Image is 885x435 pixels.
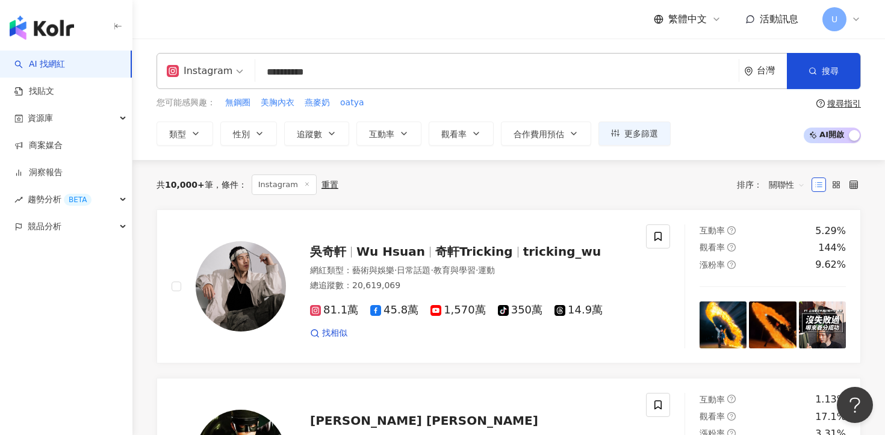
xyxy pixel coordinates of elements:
span: 350萬 [498,304,542,316]
span: question-circle [727,261,736,269]
span: 教育與學習 [433,265,476,275]
span: question-circle [727,226,736,235]
span: 競品分析 [28,213,61,240]
span: question-circle [727,395,736,403]
span: oatya [340,97,364,109]
span: U [831,13,837,26]
span: 追蹤數 [297,129,322,139]
span: 繁體中文 [668,13,707,26]
a: 找貼文 [14,85,54,97]
button: 無鋼圈 [225,96,251,110]
span: 性別 [233,129,250,139]
a: KOL Avatar吳奇軒Wu Hsuan奇軒Trickingtricking_wu網紅類型：藝術與娛樂·日常話題·教育與學習·運動總追蹤數：20,619,06981.1萬45.8萬1,570萬... [157,209,861,364]
span: Instagram [252,174,317,195]
span: 奇軒Tricking [435,244,513,259]
span: 條件 ： [213,180,247,190]
div: 共 筆 [157,180,213,190]
span: 互動率 [700,226,725,235]
div: 1.13% [815,393,846,406]
button: 觀看率 [429,122,494,146]
span: Wu Hsuan [356,244,425,259]
button: 互動率 [356,122,421,146]
span: 活動訊息 [760,13,798,25]
span: 觀看率 [441,129,467,139]
span: 觀看率 [700,412,725,421]
button: 合作費用預估 [501,122,591,146]
span: · [476,265,478,275]
div: 總追蹤數 ： 20,619,069 [310,280,632,292]
span: tricking_wu [523,244,601,259]
a: 找相似 [310,327,347,339]
span: 關聯性 [769,175,805,194]
button: 搜尋 [787,53,860,89]
span: 45.8萬 [370,304,418,316]
span: 合作費用預估 [514,129,564,139]
div: 台灣 [757,66,787,76]
div: 9.62% [815,258,846,271]
span: 美胸內衣 [261,97,294,109]
div: 排序： [737,175,812,194]
img: post-image [799,301,846,348]
div: BETA [64,194,92,206]
a: 商案媒合 [14,140,63,152]
span: · [430,265,433,275]
img: post-image [749,301,796,348]
span: 您可能感興趣： [157,97,216,109]
a: 洞察報告 [14,167,63,179]
span: 14.9萬 [554,304,603,316]
span: 找相似 [322,327,347,339]
button: 類型 [157,122,213,146]
span: environment [744,67,753,76]
span: 觀看率 [700,242,725,252]
div: Instagram [167,61,232,81]
span: 資源庫 [28,105,53,132]
a: searchAI 找網紅 [14,58,65,70]
div: 144% [818,241,846,255]
span: 10,000+ [165,180,205,190]
span: 藝術與娛樂 [352,265,394,275]
span: question-circle [816,99,825,108]
img: logo [10,16,74,40]
div: 5.29% [815,224,846,238]
span: 81.1萬 [310,304,358,316]
span: 吳奇軒 [310,244,346,259]
span: 日常話題 [397,265,430,275]
img: post-image [700,301,747,348]
span: 搜尋 [822,66,839,76]
button: 追蹤數 [284,122,349,146]
span: rise [14,196,23,204]
button: 燕麥奶 [304,96,331,110]
span: · [394,265,397,275]
button: 更多篩選 [598,122,671,146]
span: 類型 [169,129,186,139]
span: question-circle [727,243,736,251]
div: 17.1% [815,410,846,424]
span: 趨勢分析 [28,186,92,213]
span: 互動率 [700,395,725,404]
span: 1,570萬 [430,304,486,316]
span: 更多篩選 [624,129,658,138]
div: 網紅類型 ： [310,265,632,277]
div: 搜尋指引 [827,99,861,108]
span: question-circle [727,412,736,421]
iframe: Help Scout Beacon - Open [837,387,873,423]
span: 互動率 [369,129,394,139]
div: 重置 [321,180,338,190]
button: 美胸內衣 [260,96,295,110]
span: 燕麥奶 [305,97,330,109]
span: [PERSON_NAME] [PERSON_NAME] [310,413,538,428]
span: 漲粉率 [700,260,725,270]
button: 性別 [220,122,277,146]
img: KOL Avatar [196,241,286,332]
span: 無鋼圈 [225,97,250,109]
span: 運動 [478,265,495,275]
button: oatya [340,96,365,110]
